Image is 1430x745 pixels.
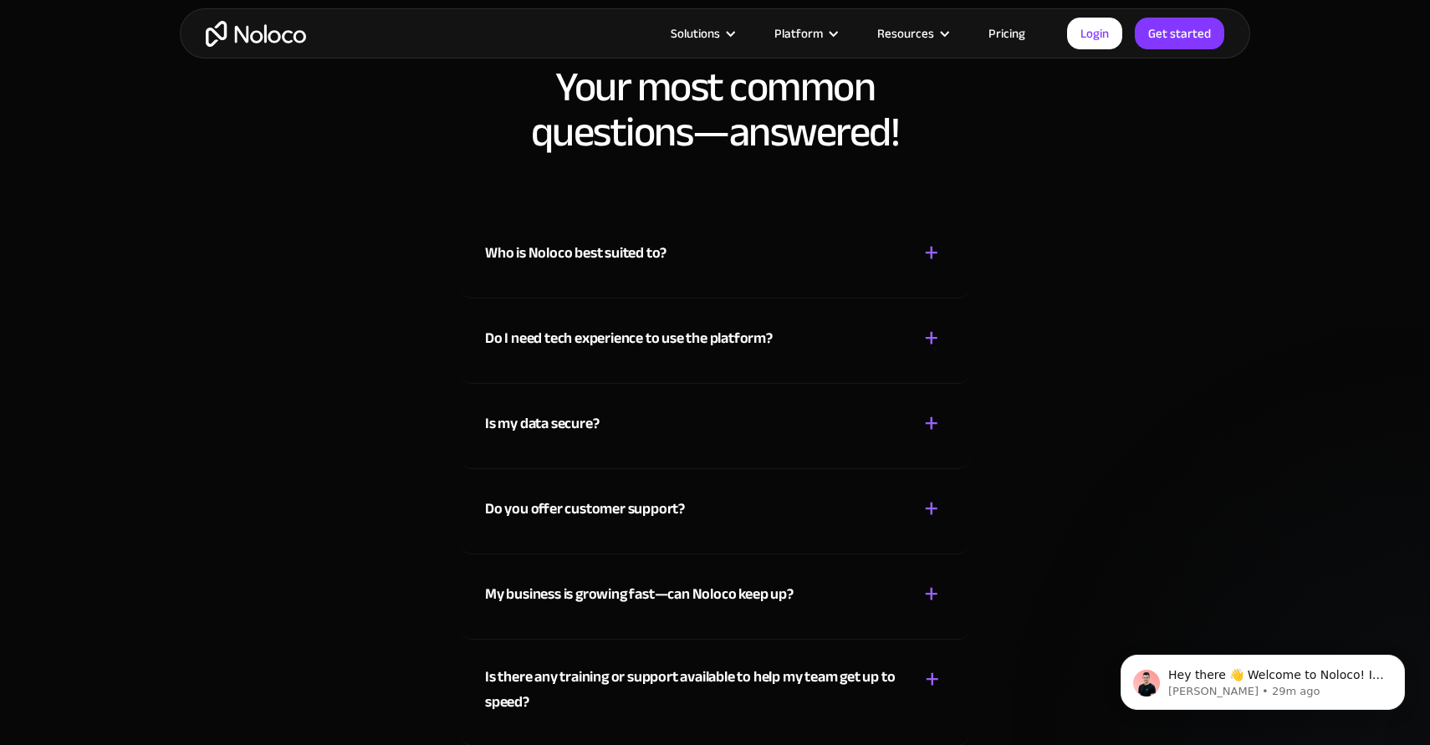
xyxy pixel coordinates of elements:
div: + [924,579,939,609]
div: Solutions [671,23,720,44]
div: + [924,324,939,353]
iframe: Intercom notifications message [1095,620,1430,737]
a: Pricing [968,23,1046,44]
div: My business is growing fast—can Noloco keep up? [485,582,794,607]
div: Who is Noloco best suited to? [485,241,666,266]
a: home [206,21,306,47]
div: Solutions [650,23,753,44]
div: + [925,665,940,694]
div: + [924,409,939,438]
div: Is there any training or support available to help my team get up to speed? [485,665,901,715]
div: Do you offer customer support? [485,497,685,522]
div: + [924,238,939,268]
a: Get started [1135,18,1224,49]
div: Do I need tech experience to use the platform? [485,326,773,351]
div: Platform [774,23,823,44]
div: Platform [753,23,856,44]
div: + [924,494,939,523]
div: Resources [856,23,968,44]
div: Resources [877,23,934,44]
div: Is my data secure? [485,411,599,436]
a: Login [1067,18,1122,49]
